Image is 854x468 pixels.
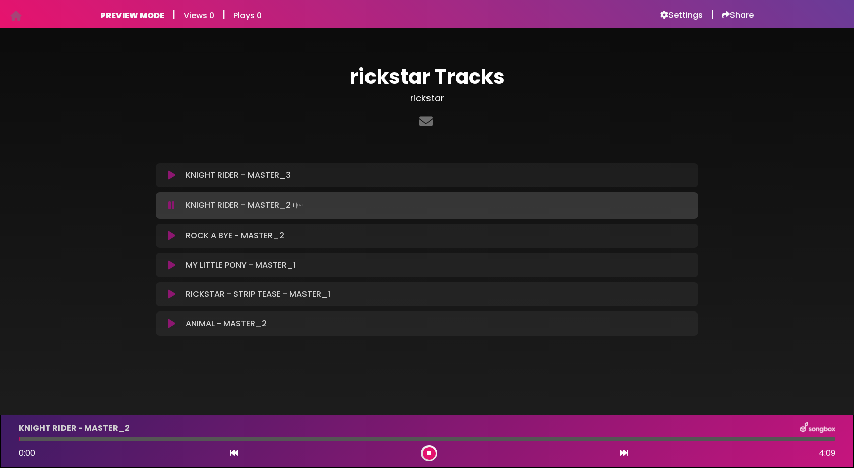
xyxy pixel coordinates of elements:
p: KNIGHT RIDER - MASTER_2 [186,198,305,213]
p: MY LITTLE PONY - MASTER_1 [186,259,296,271]
p: KNIGHT RIDER - MASTER_3 [186,169,291,181]
a: Share [722,10,754,20]
h6: PREVIEW MODE [100,11,164,20]
h6: Views 0 [184,11,214,20]
h5: | [222,8,225,20]
h6: Plays 0 [233,11,262,20]
h1: rickstar Tracks [156,65,698,89]
p: RICKSTAR - STRIP TEASE - MASTER_1 [186,288,330,300]
h5: | [711,8,714,20]
h5: | [172,8,175,20]
h3: rickstar [156,93,698,104]
a: Settings [660,10,703,20]
img: waveform4.gif [291,198,305,213]
p: ANIMAL - MASTER_2 [186,318,267,330]
p: ROCK A BYE - MASTER_2 [186,230,284,242]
